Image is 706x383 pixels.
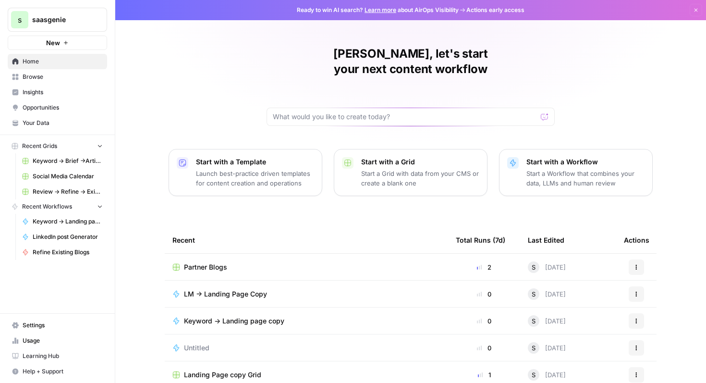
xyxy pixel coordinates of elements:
[528,369,566,381] div: [DATE]
[23,336,103,345] span: Usage
[33,233,103,241] span: LinkedIn post Generator
[196,157,314,167] p: Start with a Template
[172,289,440,299] a: LM -> Landing Page Copy
[172,262,440,272] a: Partner Blogs
[184,370,261,380] span: Landing Page copy Grid
[267,46,555,77] h1: [PERSON_NAME], let's start your next content workflow
[169,149,322,196] button: Start with a TemplateLaunch best-practice driven templates for content creation and operations
[8,54,107,69] a: Home
[8,36,107,50] button: New
[8,115,107,131] a: Your Data
[361,157,479,167] p: Start with a Grid
[18,169,107,184] a: Social Media Calendar
[528,342,566,354] div: [DATE]
[8,139,107,153] button: Recent Grids
[528,288,566,300] div: [DATE]
[18,14,22,25] span: s
[172,370,440,380] a: Landing Page copy Grid
[8,100,107,115] a: Opportunities
[532,370,536,380] span: S
[23,321,103,330] span: Settings
[8,8,107,32] button: Workspace: saasgenie
[18,214,107,229] a: Keyword -> Landing page copy
[23,57,103,66] span: Home
[8,85,107,100] a: Insights
[365,6,396,13] a: Learn more
[624,227,649,253] div: Actions
[23,367,103,376] span: Help + Support
[22,202,72,211] span: Recent Workflows
[23,352,103,360] span: Learning Hub
[499,149,653,196] button: Start with a WorkflowStart a Workflow that combines your data, LLMs and human review
[334,149,487,196] button: Start with a GridStart a Grid with data from your CMS or create a blank one
[361,169,479,188] p: Start a Grid with data from your CMS or create a blank one
[46,38,60,48] span: New
[33,187,103,196] span: Review -> Refine -> Existing Blogs
[526,169,645,188] p: Start a Workflow that combines your data, LLMs and human review
[18,153,107,169] a: Keyword -> Brief ->Article
[532,343,536,353] span: S
[184,262,227,272] span: Partner Blogs
[184,289,267,299] span: LM -> Landing Page Copy
[8,348,107,364] a: Learning Hub
[526,157,645,167] p: Start with a Workflow
[23,103,103,112] span: Opportunities
[23,88,103,97] span: Insights
[33,248,103,257] span: Refine Existing Blogs
[8,69,107,85] a: Browse
[456,370,512,380] div: 1
[172,343,440,353] a: Untitled
[8,364,107,379] button: Help + Support
[8,199,107,214] button: Recent Workflows
[466,6,524,14] span: Actions early access
[184,316,284,326] span: Keyword -> Landing page copy
[528,261,566,273] div: [DATE]
[172,227,440,253] div: Recent
[18,245,107,260] a: Refine Existing Blogs
[23,73,103,81] span: Browse
[172,316,440,326] a: Keyword -> Landing page copy
[23,119,103,127] span: Your Data
[456,227,505,253] div: Total Runs (7d)
[32,15,90,25] span: saasgenie
[456,343,512,353] div: 0
[273,112,537,122] input: What would you like to create today?
[196,169,314,188] p: Launch best-practice driven templates for content creation and operations
[532,316,536,326] span: S
[456,262,512,272] div: 2
[528,315,566,327] div: [DATE]
[532,289,536,299] span: S
[184,343,209,353] span: Untitled
[8,333,107,348] a: Usage
[33,172,103,181] span: Social Media Calendar
[532,262,536,272] span: S
[33,217,103,226] span: Keyword -> Landing page copy
[33,157,103,165] span: Keyword -> Brief ->Article
[8,318,107,333] a: Settings
[456,316,512,326] div: 0
[456,289,512,299] div: 0
[297,6,459,14] span: Ready to win AI search? about AirOps Visibility
[528,227,564,253] div: Last Edited
[18,229,107,245] a: LinkedIn post Generator
[22,142,57,150] span: Recent Grids
[18,184,107,199] a: Review -> Refine -> Existing Blogs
